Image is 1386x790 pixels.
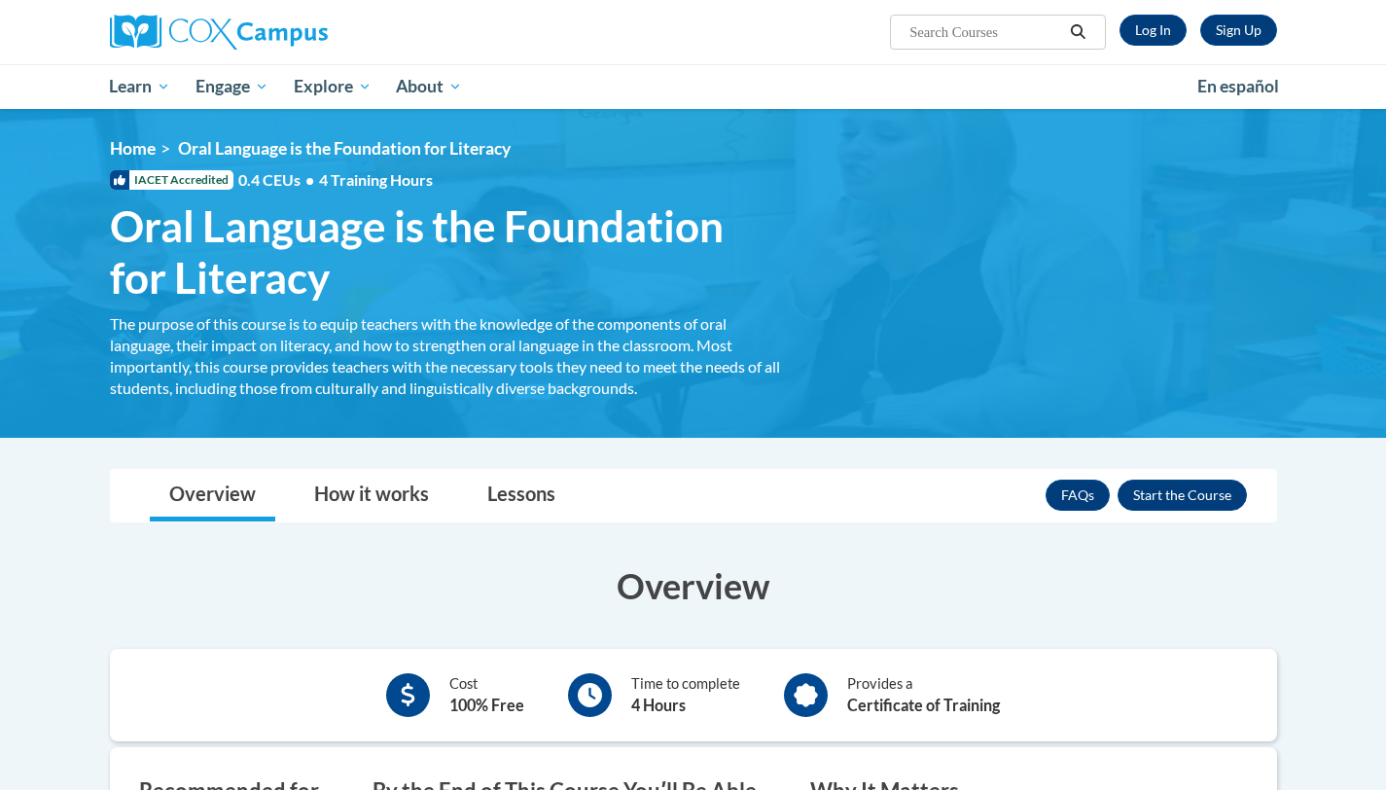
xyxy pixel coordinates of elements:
[195,75,268,98] span: Engage
[631,673,740,717] div: Time to complete
[97,64,184,109] a: Learn
[1200,15,1277,46] a: Register
[907,20,1063,44] input: Search Courses
[295,470,448,521] a: How it works
[468,470,575,521] a: Lessons
[449,673,524,717] div: Cost
[110,200,781,304] span: Oral Language is the Foundation for Literacy
[396,75,462,98] span: About
[383,64,475,109] a: About
[109,75,170,98] span: Learn
[110,15,480,50] a: Cox Campus
[238,169,433,191] span: 0.4 CEUs
[81,64,1306,109] div: Main menu
[178,138,511,159] span: Oral Language is the Foundation for Literacy
[449,696,524,714] b: 100% Free
[1119,15,1187,46] a: Log In
[1118,480,1247,511] button: Enroll
[110,170,233,190] span: IACET Accredited
[305,170,314,189] span: •
[281,64,384,109] a: Explore
[1197,76,1279,96] span: En español
[294,75,372,98] span: Explore
[631,696,686,714] b: 4 Hours
[150,470,275,521] a: Overview
[1185,66,1292,107] a: En español
[110,138,156,159] a: Home
[110,15,328,50] img: Cox Campus
[110,561,1277,610] h3: Overview
[847,696,1000,714] b: Certificate of Training
[319,170,433,189] span: 4 Training Hours
[183,64,281,109] a: Engage
[847,673,1000,717] div: Provides a
[110,313,781,399] div: The purpose of this course is to equip teachers with the knowledge of the components of oral lang...
[1063,20,1092,44] button: Search
[1046,480,1110,511] a: FAQs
